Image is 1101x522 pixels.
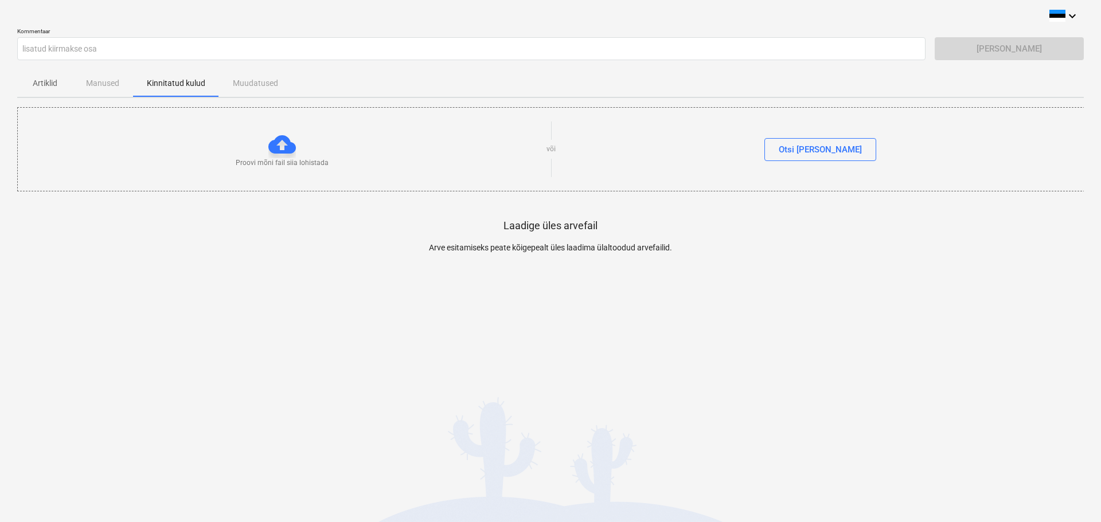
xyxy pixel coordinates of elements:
i: keyboard_arrow_down [1065,9,1079,23]
p: Kommentaar [17,28,926,37]
button: Otsi [PERSON_NAME] [764,138,876,161]
p: Laadige üles arvefail [503,219,598,233]
div: Proovi mõni fail siia lohistadavõiOtsi [PERSON_NAME] [17,107,1085,191]
p: või [546,144,556,154]
p: Kinnitatud kulud [147,77,205,89]
p: Artiklid [31,77,58,89]
p: Arve esitamiseks peate kõigepealt üles laadima ülaltoodud arvefailid. [284,242,817,254]
p: Proovi mõni fail siia lohistada [236,158,329,168]
div: Otsi [PERSON_NAME] [779,142,862,157]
